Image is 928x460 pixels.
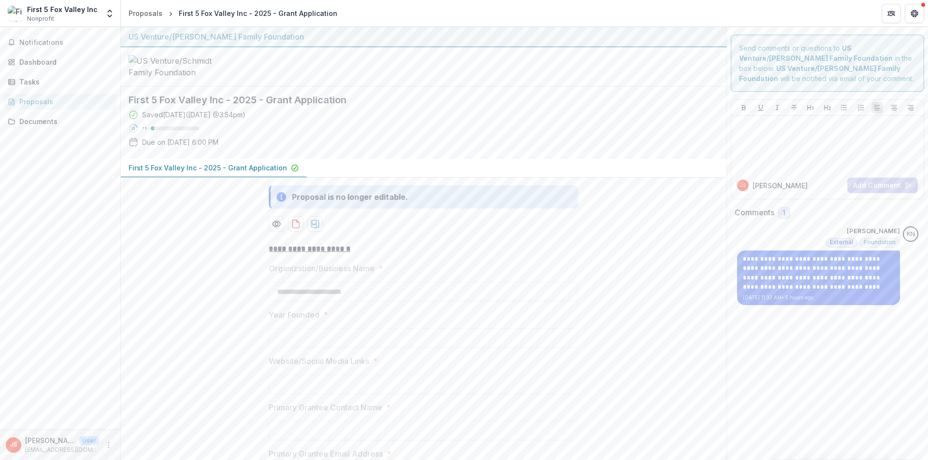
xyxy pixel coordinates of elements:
p: Website/Social Media Links [269,355,369,367]
p: [PERSON_NAME] [753,181,808,191]
strong: US Venture/[PERSON_NAME] Family Foundation [739,64,900,83]
a: Documents [4,113,116,129]
div: Jon Stellmacher [10,442,17,448]
button: Bold [738,102,750,113]
div: First 5 Fox Valley Inc [27,4,98,14]
img: US Venture/Schmidt Family Foundation [129,55,225,78]
button: download-proposal [307,216,323,232]
button: Align Center [888,102,900,113]
button: Underline [755,102,767,113]
div: Proposals [19,97,109,107]
a: Proposals [125,6,166,20]
button: More [103,439,115,451]
span: Notifications [19,39,113,47]
p: Year Founded [269,309,319,321]
span: Nonprofit [27,14,54,23]
button: Ordered List [855,102,867,113]
p: User [79,436,99,445]
img: First 5 Fox Valley Inc [8,6,23,21]
div: Katrina Nelson [907,231,915,237]
div: Jon Stellmacher [740,183,746,188]
p: [EMAIL_ADDRESS][DOMAIN_NAME] [25,446,99,454]
button: Open entity switcher [103,4,116,23]
p: [PERSON_NAME] [25,435,75,446]
div: Proposal is no longer editable. [292,191,408,203]
span: External [830,239,853,246]
span: 1 [783,209,785,217]
button: Align Left [871,102,883,113]
button: Add Comment [847,178,918,193]
button: Heading 1 [805,102,816,113]
p: 7 % [142,125,147,132]
button: Partners [882,4,901,23]
p: [PERSON_NAME] [847,226,900,236]
p: First 5 Fox Valley Inc - 2025 - Grant Application [129,163,287,173]
p: Primary Grantee Email Address [269,448,383,460]
div: Dashboard [19,57,109,67]
div: First 5 Fox Valley Inc - 2025 - Grant Application [179,8,337,18]
button: Strike [788,102,800,113]
div: US Venture/[PERSON_NAME] Family Foundation [129,31,719,42]
div: Saved [DATE] ( [DATE] @ 3:54pm ) [142,110,246,120]
p: [DATE] 11:32 AM • 5 hours ago [743,294,894,301]
button: Italicize [771,102,783,113]
nav: breadcrumb [125,6,341,20]
a: Proposals [4,94,116,110]
button: Get Help [905,4,924,23]
button: Align Right [905,102,916,113]
div: Documents [19,116,109,126]
a: Dashboard [4,54,116,70]
div: Send comments or questions to in the box below. will be notified via email of your comment. [731,35,925,92]
button: Notifications [4,35,116,50]
p: Primary Grantee Contact Name [269,402,382,413]
div: Proposals [129,8,162,18]
button: Heading 2 [822,102,833,113]
span: Foundation [864,239,896,246]
h2: Comments [735,208,774,217]
button: Bullet List [838,102,850,113]
div: Tasks [19,77,109,87]
p: Due on [DATE] 6:00 PM [142,137,218,147]
button: download-proposal [288,216,304,232]
a: Tasks [4,74,116,90]
button: Preview ea3523ad-4330-4200-9f51-fcae202ba9ce-0.pdf [269,216,284,232]
p: Organization/Business Name [269,263,375,274]
h2: First 5 Fox Valley Inc - 2025 - Grant Application [129,94,703,106]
